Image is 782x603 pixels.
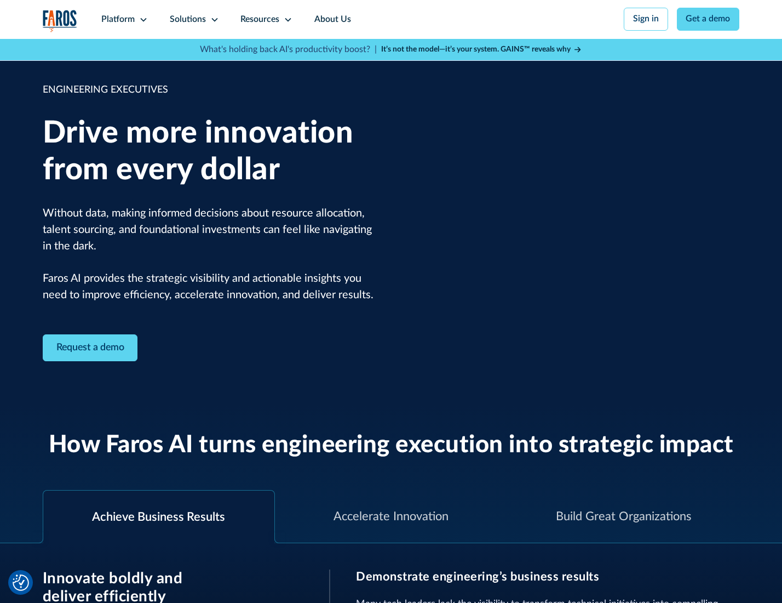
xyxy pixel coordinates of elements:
[200,43,377,56] p: What's holding back AI's productivity boost? |
[170,13,206,26] div: Solutions
[43,334,138,361] a: Contact Modal
[13,574,29,591] button: Cookie Settings
[92,508,225,526] div: Achieve Business Results
[43,10,78,32] img: Logo of the analytics and reporting company Faros.
[43,115,375,189] h1: Drive more innovation from every dollar
[240,13,279,26] div: Resources
[624,8,668,31] a: Sign in
[381,44,583,55] a: It’s not the model—it’s your system. GAINS™ reveals why
[356,570,739,584] h3: Demonstrate engineering’s business results
[334,508,449,526] div: Accelerate Innovation
[556,508,691,526] div: Build Great Organizations
[43,10,78,32] a: home
[43,206,375,304] p: Without data, making informed decisions about resource allocation, talent sourcing, and foundatio...
[381,45,571,53] strong: It’s not the model—it’s your system. GAINS™ reveals why
[13,574,29,591] img: Revisit consent button
[49,431,734,460] h2: How Faros AI turns engineering execution into strategic impact
[677,8,740,31] a: Get a demo
[43,83,375,98] div: ENGINEERING EXECUTIVES
[101,13,135,26] div: Platform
